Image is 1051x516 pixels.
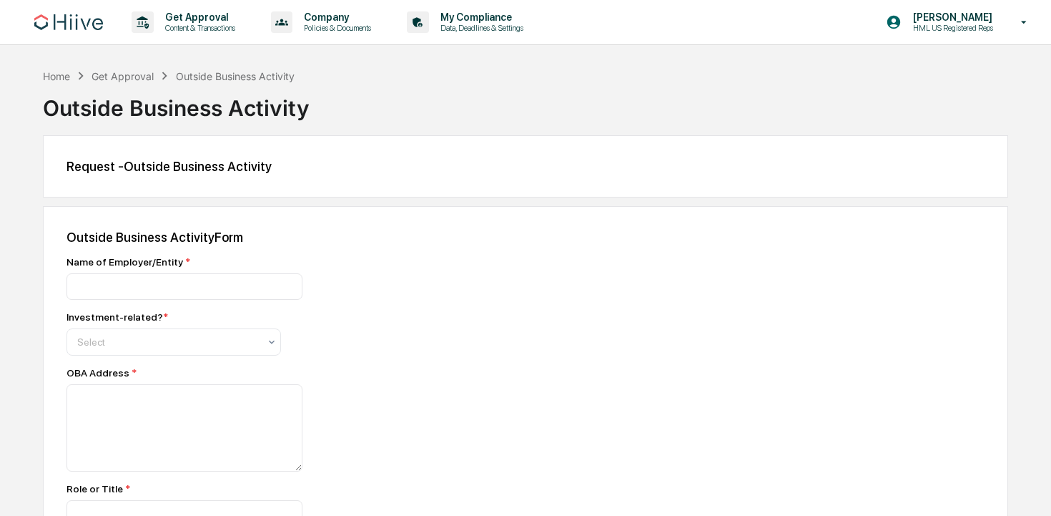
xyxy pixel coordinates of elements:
p: HML US Registered Reps [902,23,1000,33]
p: Content & Transactions [154,23,242,33]
img: logo [34,14,103,30]
p: Data, Deadlines & Settings [429,23,531,33]
div: OBA Address [66,367,567,379]
div: Outside Business Activity [43,84,1008,121]
p: [PERSON_NAME] [902,11,1000,23]
p: My Compliance [429,11,531,23]
div: Get Approval [92,70,154,82]
iframe: Open customer support [1005,469,1044,507]
div: Role or Title [66,483,567,495]
div: Investment-related? [66,311,168,323]
p: Get Approval [154,11,242,23]
p: Policies & Documents [292,23,378,33]
div: Outside Business Activity [176,70,295,82]
div: Home [43,70,70,82]
div: Name of Employer/Entity [66,256,567,268]
div: Request - Outside Business Activity [66,159,985,174]
div: Outside Business Activity Form [66,230,985,245]
p: Company [292,11,378,23]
